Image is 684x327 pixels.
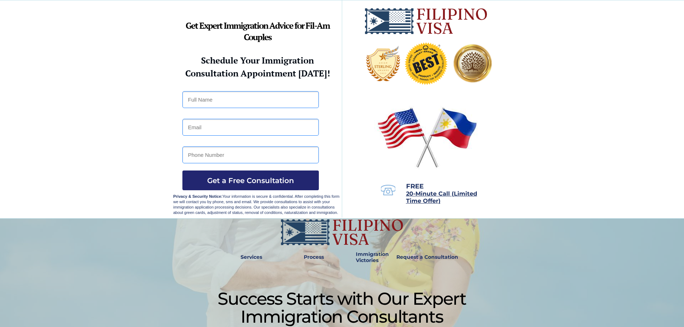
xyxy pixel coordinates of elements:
[182,170,319,190] button: Get a Free Consultation
[353,249,377,266] a: Immigration Victories
[406,182,424,190] span: FREE
[201,55,314,66] strong: Schedule Your Immigration
[182,119,319,136] input: Email
[396,254,458,260] strong: Request a Consultation
[300,249,327,266] a: Process
[182,91,319,108] input: Full Name
[173,194,340,215] span: Your information is secure & confidential. After completing this form we will contact you by phon...
[182,146,319,163] input: Phone Number
[182,176,319,185] span: Get a Free Consultation
[185,67,330,79] strong: Consultation Appointment [DATE]!
[356,251,389,263] strong: Immigration Victories
[173,194,223,198] strong: Privacy & Security Notice:
[304,254,324,260] strong: Process
[186,20,330,43] strong: Get Expert Immigration Advice for Fil-Am Couples
[406,191,477,204] a: 20-Minute Call (Limited Time Offer)
[406,190,477,204] span: 20-Minute Call (Limited Time Offer)
[218,288,466,327] span: Success Starts with Our Expert Immigration Consultants
[393,249,461,266] a: Request a Consultation
[241,254,262,260] strong: Services
[236,249,267,266] a: Services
